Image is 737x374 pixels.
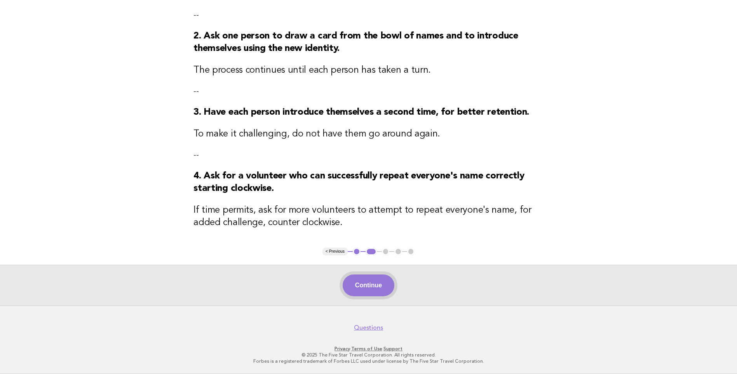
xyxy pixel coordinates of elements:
[343,274,394,296] button: Continue
[354,324,383,332] a: Questions
[193,150,544,161] p: --
[322,248,348,255] button: < Previous
[335,346,350,351] a: Privacy
[193,10,544,21] p: --
[193,86,544,97] p: --
[131,352,606,358] p: © 2025 The Five Star Travel Corporation. All rights reserved.
[366,248,377,255] button: 2
[193,108,529,117] strong: 3. Have each person introduce themselves a second time, for better retention.
[383,346,402,351] a: Support
[353,248,361,255] button: 1
[131,358,606,364] p: Forbes is a registered trademark of Forbes LLC used under license by The Five Star Travel Corpora...
[193,171,524,193] strong: 4. Ask for a volunteer who can successfully repeat everyone's name correctly starting clockwise.
[193,31,518,53] strong: 2. Ask one person to draw a card from the bowl of names and to introduce themselves using the new...
[193,64,544,77] h3: The process continues until each person has taken a turn.
[193,204,544,229] h3: If time permits, ask for more volunteers to attempt to repeat everyone's name, for added challeng...
[351,346,382,351] a: Terms of Use
[131,346,606,352] p: · ·
[193,128,544,140] h3: To make it challenging, do not have them go around again.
